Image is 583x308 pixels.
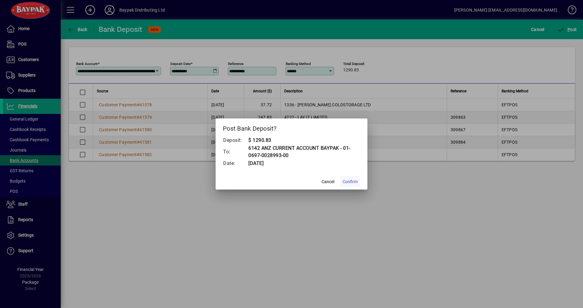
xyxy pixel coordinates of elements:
[216,118,367,136] h2: Post Bank Deposit?
[248,136,360,144] td: $ 1290.83
[322,179,334,185] span: Cancel
[318,176,338,187] button: Cancel
[248,159,360,167] td: [DATE]
[340,176,360,187] button: Confirm
[343,179,358,185] span: Confirm
[223,144,248,159] td: To:
[248,144,360,159] td: 6142 ANZ CURRENT ACCOUNT BAYPAK - 01-0697-0028993-00
[223,159,248,167] td: Date:
[223,136,248,144] td: Deposit:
